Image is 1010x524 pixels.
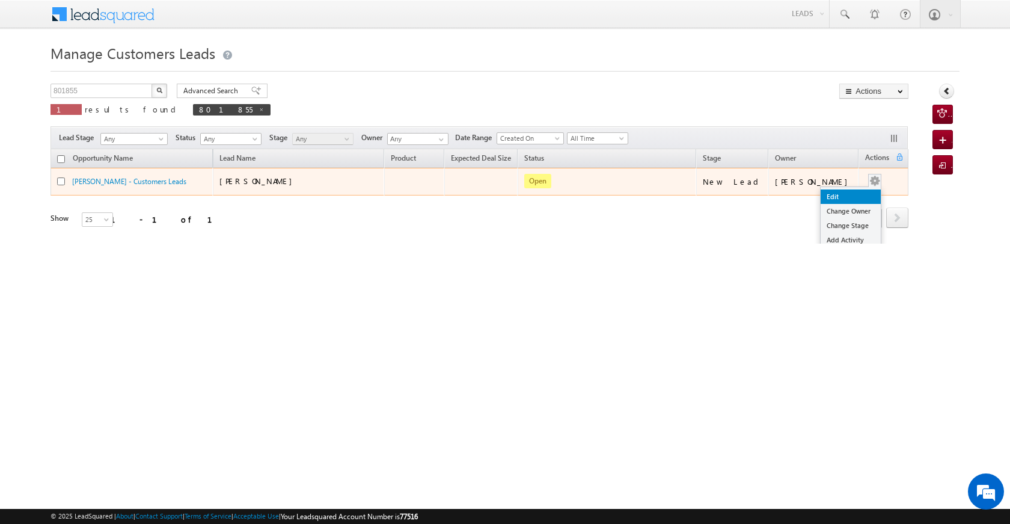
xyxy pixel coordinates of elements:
[292,133,353,145] a: Any
[703,176,763,187] div: New Lead
[197,6,226,35] div: Minimize live chat window
[293,134,350,144] span: Any
[451,153,511,162] span: Expected Deal Size
[219,176,298,186] span: [PERSON_NAME]
[20,63,50,79] img: d_60004797649_company_0_60004797649
[116,512,133,520] a: About
[63,63,202,79] div: Chat with us now
[821,204,881,218] a: Change Owner
[72,177,186,186] a: [PERSON_NAME] - Customers Leads
[821,218,881,233] a: Change Stage
[233,512,279,520] a: Acceptable Use
[156,87,162,93] img: Search
[497,133,560,144] span: Created On
[821,190,881,204] a: Edit
[16,111,219,360] textarea: Type your message and hit 'Enter'
[176,132,200,143] span: Status
[432,134,447,146] a: Show All Items
[400,512,418,521] span: 77516
[213,152,262,167] span: Lead Name
[57,155,65,163] input: Check all records
[391,153,416,162] span: Product
[82,214,114,225] span: 25
[50,43,215,63] span: Manage Customers Leads
[50,511,418,522] span: © 2025 LeadSquared | | | | |
[775,153,796,162] span: Owner
[568,133,625,144] span: All Time
[859,151,895,167] span: Actions
[361,132,387,143] span: Owner
[269,132,292,143] span: Stage
[703,153,721,162] span: Stage
[697,152,727,167] a: Stage
[281,512,418,521] span: Your Leadsquared Account Number is
[164,371,218,387] em: Start Chat
[775,176,854,187] div: [PERSON_NAME]
[567,132,628,144] a: All Time
[59,132,99,143] span: Lead Stage
[100,133,168,145] a: Any
[455,132,497,143] span: Date Range
[497,132,564,144] a: Created On
[185,512,231,520] a: Terms of Service
[199,104,252,114] span: 801855
[524,174,551,188] span: Open
[135,512,183,520] a: Contact Support
[839,84,908,99] button: Actions
[111,212,227,226] div: 1 - 1 of 1
[886,208,908,228] span: next
[886,209,908,228] a: next
[518,152,550,167] a: Status
[73,153,133,162] span: Opportunity Name
[387,133,448,145] input: Type to Search
[67,152,139,167] a: Opportunity Name
[50,213,72,224] div: Show
[821,233,881,247] a: Add Activity
[101,134,164,144] span: Any
[82,212,113,227] a: 25
[201,134,258,144] span: Any
[85,104,180,114] span: results found
[200,133,262,145] a: Any
[183,85,242,96] span: Advanced Search
[57,104,76,114] span: 1
[445,152,517,167] a: Expected Deal Size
